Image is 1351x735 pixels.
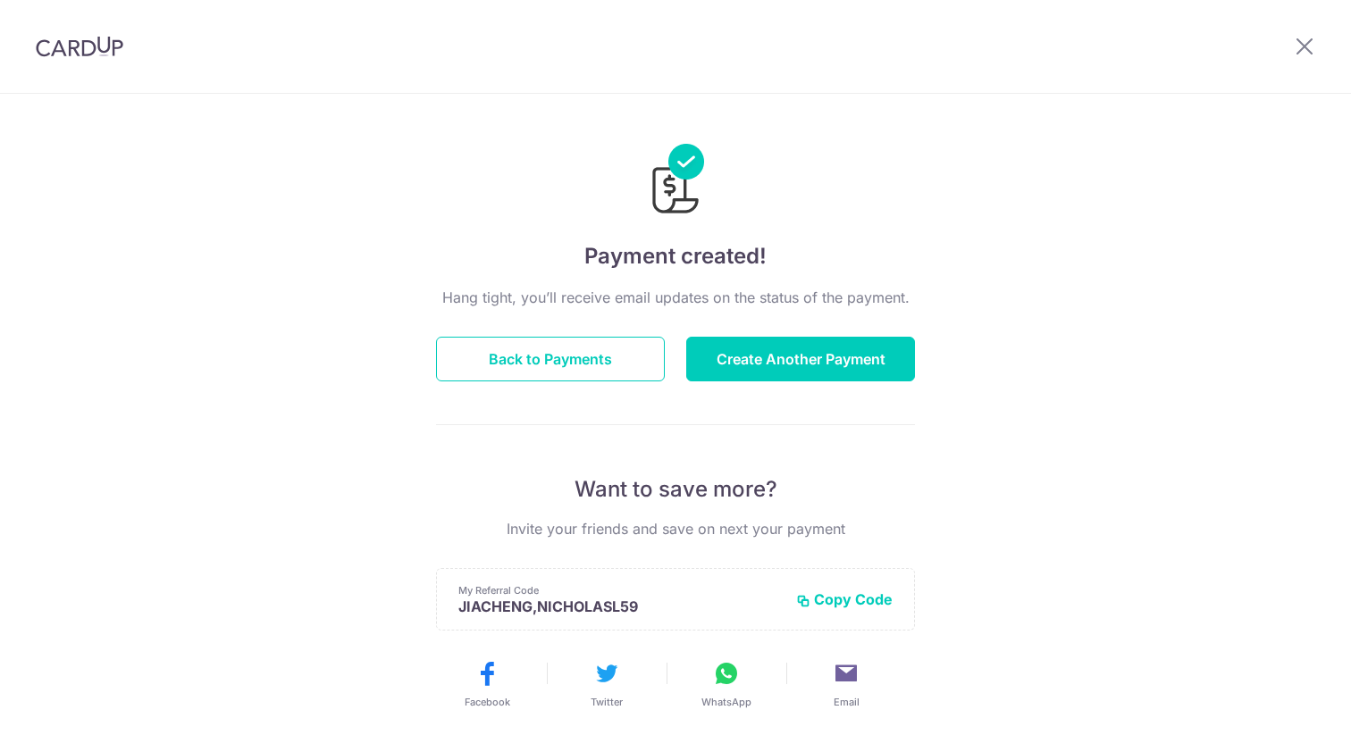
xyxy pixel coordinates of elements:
img: Payments [647,144,704,219]
img: CardUp [36,36,123,57]
p: Hang tight, you’ll receive email updates on the status of the payment. [436,287,915,308]
p: Invite your friends and save on next your payment [436,518,915,539]
span: Email [834,695,860,709]
button: Email [793,659,899,709]
button: Back to Payments [436,337,665,381]
button: Twitter [554,659,659,709]
span: Facebook [465,695,510,709]
span: Twitter [591,695,623,709]
span: WhatsApp [701,695,751,709]
button: Create Another Payment [686,337,915,381]
button: Copy Code [796,590,893,608]
button: Facebook [434,659,540,709]
h4: Payment created! [436,240,915,272]
p: Want to save more? [436,475,915,504]
p: My Referral Code [458,583,782,597]
p: JIACHENG,NICHOLASL59 [458,597,782,615]
button: WhatsApp [674,659,779,709]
